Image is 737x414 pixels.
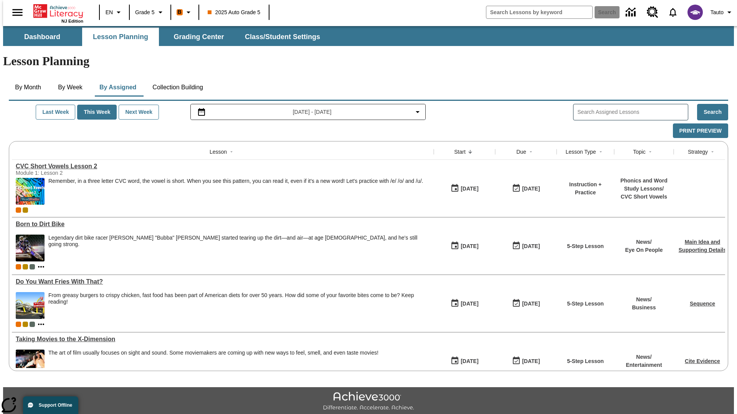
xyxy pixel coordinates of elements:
[516,148,526,156] div: Due
[16,221,430,228] div: Born to Dirt Bike
[23,264,28,269] span: New 2025 class
[9,78,47,97] button: By Month
[16,207,21,213] div: Current Class
[688,148,708,156] div: Strategy
[683,2,707,22] button: Select a new avatar
[39,402,72,408] span: Support Offline
[33,3,83,23] div: Home
[413,107,422,117] svg: Collapse Date Range Filter
[626,361,662,369] p: Entertainment
[77,105,117,120] button: This Week
[466,147,475,156] button: Sort
[626,353,662,361] p: News /
[646,147,655,156] button: Sort
[618,177,670,193] p: Phonics and Word Study Lessons /
[36,320,46,329] button: Show more classes
[522,299,540,309] div: [DATE]
[16,170,131,176] div: Module 1: Lesson 2
[16,264,21,269] div: Current Class
[16,322,21,327] div: Current Class
[16,163,430,170] div: CVC Short Vowels Lesson 2
[486,6,592,18] input: search field
[526,147,535,156] button: Sort
[577,107,688,118] input: Search Assigned Lessons
[106,8,113,16] span: EN
[567,242,604,250] p: 5-Step Lesson
[707,5,737,19] button: Profile/Settings
[3,54,734,68] h1: Lesson Planning
[323,392,414,411] img: Achieve3000 Differentiate Accelerate Achieve
[16,292,45,319] img: One of the first McDonald's stores, with the iconic red sign and golden arches.
[174,5,196,19] button: Boost Class color is orange. Change class color
[633,148,646,156] div: Topic
[625,246,663,254] p: Eye On People
[509,296,542,311] button: 08/18/25: Last day the lesson can be accessed
[33,3,83,19] a: Home
[51,78,89,97] button: By Week
[509,354,542,368] button: 08/24/25: Last day the lesson can be accessed
[61,19,83,23] span: NJ Edition
[509,239,542,253] button: 08/18/25: Last day the lesson can be accessed
[119,105,159,120] button: Next Week
[48,350,378,356] p: The art of film usually focuses on sight and sound. Some moviemakers are coming up with new ways ...
[632,304,656,312] p: Business
[621,2,642,23] a: Data Center
[448,181,481,196] button: 08/19/25: First time the lesson was available
[102,5,127,19] button: Language: EN, Select a language
[23,396,78,414] button: Support Offline
[82,28,159,46] button: Lesson Planning
[461,184,478,194] div: [DATE]
[48,178,423,184] p: Remember, in a three letter CVC word, the vowel is short. When you see this pattern, you can read...
[6,1,29,24] button: Open side menu
[711,8,724,16] span: Tauto
[567,300,604,308] p: 5-Step Lesson
[293,108,332,116] span: [DATE] - [DATE]
[132,5,168,19] button: Grade: Grade 5, Select a grade
[685,358,720,364] a: Cite Evidence
[48,292,430,319] span: From greasy burgers to crispy chicken, fast food has been part of American diets for over 50 year...
[23,207,28,213] div: New 2025 class
[16,163,430,170] a: CVC Short Vowels Lesson 2, Lessons
[36,262,46,271] button: Show more classes
[448,354,481,368] button: 08/18/25: First time the lesson was available
[23,322,28,327] div: New 2025 class
[673,123,728,138] button: Print Preview
[522,184,540,194] div: [DATE]
[135,8,155,16] span: Grade 5
[618,193,670,201] p: CVC Short Vowels
[16,221,430,228] a: Born to Dirt Bike, Lessons
[642,2,663,23] a: Resource Center, Will open in new tab
[565,148,596,156] div: Lesson Type
[461,356,478,366] div: [DATE]
[30,322,35,327] span: OL 2025 Auto Grade 6
[48,178,423,205] div: Remember, in a three letter CVC word, the vowel is short. When you see this pattern, you can read...
[194,107,423,117] button: Select the date range menu item
[16,278,430,285] a: Do You Want Fries With That?, Lessons
[625,238,663,246] p: News /
[30,264,35,269] div: OL 2025 Auto Grade 6
[679,239,726,253] a: Main Idea and Supporting Details
[16,336,430,343] div: Taking Movies to the X-Dimension
[708,147,717,156] button: Sort
[178,7,182,17] span: B
[146,78,209,97] button: Collection Building
[48,350,378,376] div: The art of film usually focuses on sight and sound. Some moviemakers are coming up with new ways ...
[509,181,542,196] button: 08/19/25: Last day the lesson can be accessed
[461,242,478,251] div: [DATE]
[208,8,261,16] span: 2025 Auto Grade 5
[48,235,430,248] div: Legendary dirt bike racer [PERSON_NAME] "Bubba" [PERSON_NAME] started tearing up the dirt—and air...
[697,104,728,120] button: Search
[36,105,75,120] button: Last Week
[239,28,326,46] button: Class/Student Settings
[632,296,656,304] p: News /
[93,78,142,97] button: By Assigned
[448,296,481,311] button: 08/18/25: First time the lesson was available
[522,242,540,251] div: [DATE]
